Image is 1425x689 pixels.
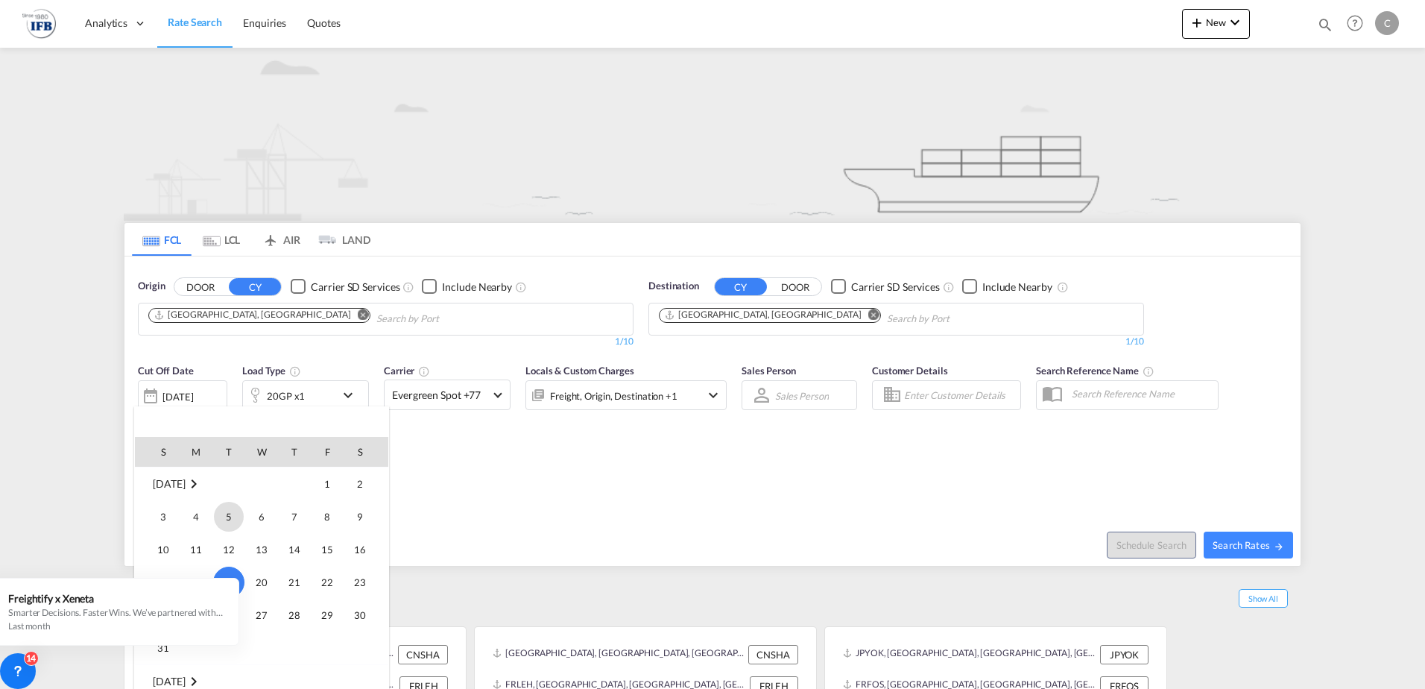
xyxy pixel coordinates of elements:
td: Saturday August 2 2025 [344,467,388,500]
td: Thursday August 21 2025 [278,566,311,599]
td: Friday August 22 2025 [311,566,344,599]
span: 31 [148,633,178,663]
th: T [212,437,245,467]
span: [DATE] [153,675,185,688]
td: Saturday August 30 2025 [344,599,388,632]
td: Thursday August 14 2025 [278,533,311,566]
td: Friday August 1 2025 [311,467,344,500]
span: 29 [312,600,342,630]
span: 28 [279,600,309,630]
td: Friday August 8 2025 [311,500,344,533]
span: 2 [345,469,375,499]
span: 23 [345,567,375,597]
span: 1 [312,469,342,499]
span: 11 [181,535,211,564]
td: Sunday August 10 2025 [135,533,180,566]
td: Saturday August 23 2025 [344,566,388,599]
td: Friday August 15 2025 [311,533,344,566]
span: 22 [312,567,342,597]
td: Monday August 11 2025 [180,533,212,566]
span: 16 [345,535,375,564]
td: Tuesday August 12 2025 [212,533,245,566]
th: M [180,437,212,467]
tr: Week 1 [135,467,388,500]
span: 8 [312,502,342,532]
td: Wednesday August 13 2025 [245,533,278,566]
span: 10 [148,535,178,564]
tr: Week 2 [135,500,388,533]
th: S [344,437,388,467]
th: T [278,437,311,467]
span: 14 [279,535,309,564]
span: 5 [214,502,244,532]
span: 6 [247,502,277,532]
td: Monday August 4 2025 [180,500,212,533]
td: Friday August 29 2025 [311,599,344,632]
tr: Week 3 [135,533,388,566]
td: Wednesday August 20 2025 [245,566,278,599]
td: Thursday August 28 2025 [278,599,311,632]
td: August 2025 [135,467,245,500]
td: Sunday August 3 2025 [135,500,180,533]
span: 13 [247,535,277,564]
span: 12 [214,535,244,564]
tr: Week 4 [135,566,388,599]
span: 20 [247,567,277,597]
span: 21 [279,567,309,597]
span: 9 [345,502,375,532]
span: 7 [279,502,309,532]
span: 3 [148,502,178,532]
td: Sunday August 31 2025 [135,632,180,665]
td: Wednesday August 27 2025 [245,599,278,632]
th: W [245,437,278,467]
td: Wednesday August 6 2025 [245,500,278,533]
span: [DATE] [153,477,185,490]
th: S [135,437,180,467]
span: 30 [345,600,375,630]
span: 15 [312,535,342,564]
th: F [311,437,344,467]
span: 4 [181,502,211,532]
tr: Week 6 [135,632,388,665]
td: Saturday August 16 2025 [344,533,388,566]
td: Saturday August 9 2025 [344,500,388,533]
tr: Week 5 [135,599,388,632]
td: Tuesday August 5 2025 [212,500,245,533]
span: 27 [247,600,277,630]
td: Thursday August 7 2025 [278,500,311,533]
